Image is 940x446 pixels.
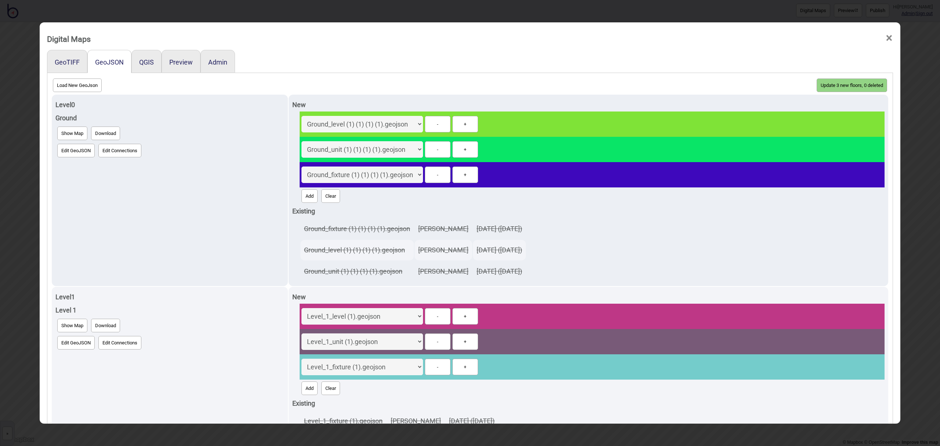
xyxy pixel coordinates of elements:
td: [PERSON_NAME] [415,240,472,260]
td: [DATE] ([DATE]) [445,411,498,431]
button: Update 3 new floors, 0 deleted [817,78,887,92]
strong: New [292,101,306,109]
button: GeoJSON [95,58,124,66]
td: Ground_level (1) (1) (1) (1).geojson [300,240,414,260]
button: - [425,308,451,325]
button: + [452,116,478,132]
button: Edit GeoJSON [57,336,95,350]
td: [DATE] ([DATE]) [473,240,526,260]
button: Preview [169,58,193,66]
td: Level_1_fixture (1).geojson [300,411,386,431]
span: Show Map [61,131,83,136]
div: Level 1 [55,304,284,317]
button: + [452,167,478,183]
a: Edit Connections [97,142,143,159]
a: Edit Connections [97,334,143,351]
button: + [452,333,478,350]
td: [DATE] ([DATE]) [473,219,526,239]
button: Show Map [57,319,87,332]
button: - [425,116,451,132]
button: + [452,359,478,375]
button: Edit Connections [98,336,141,350]
span: × [885,26,893,50]
td: [PERSON_NAME] [415,261,472,282]
td: Ground_unit (1) (1) (1) (1).geojson [300,261,414,282]
button: Add [301,189,318,203]
td: [PERSON_NAME] [415,219,472,239]
button: Edit Connections [98,144,141,157]
button: Admin [208,58,227,66]
button: Clear [321,381,340,395]
button: Load New GeoJson [53,78,102,92]
div: Ground [55,111,284,125]
strong: New [292,293,306,301]
button: Show Map [57,127,87,140]
button: Clear [321,189,340,203]
button: Edit GeoJSON [57,144,95,157]
div: Digital Maps [47,31,91,47]
button: + [452,141,478,158]
strong: Existing [292,207,315,215]
button: - [425,167,451,183]
button: Download [91,127,120,140]
td: Ground_fixture (1) (1) (1) (1).geojson [300,219,414,239]
button: Download [91,319,120,332]
strong: Existing [292,399,315,407]
button: + [452,308,478,325]
div: Level 1 [55,290,284,304]
button: - [425,359,451,375]
button: GeoTIFF [55,58,80,66]
button: - [425,141,451,158]
button: QGIS [139,58,154,66]
span: Show Map [61,323,83,328]
button: - [425,333,451,350]
button: Add [301,381,318,395]
td: [DATE] ([DATE]) [473,261,526,282]
div: Level 0 [55,98,284,111]
td: [PERSON_NAME] [387,411,445,431]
